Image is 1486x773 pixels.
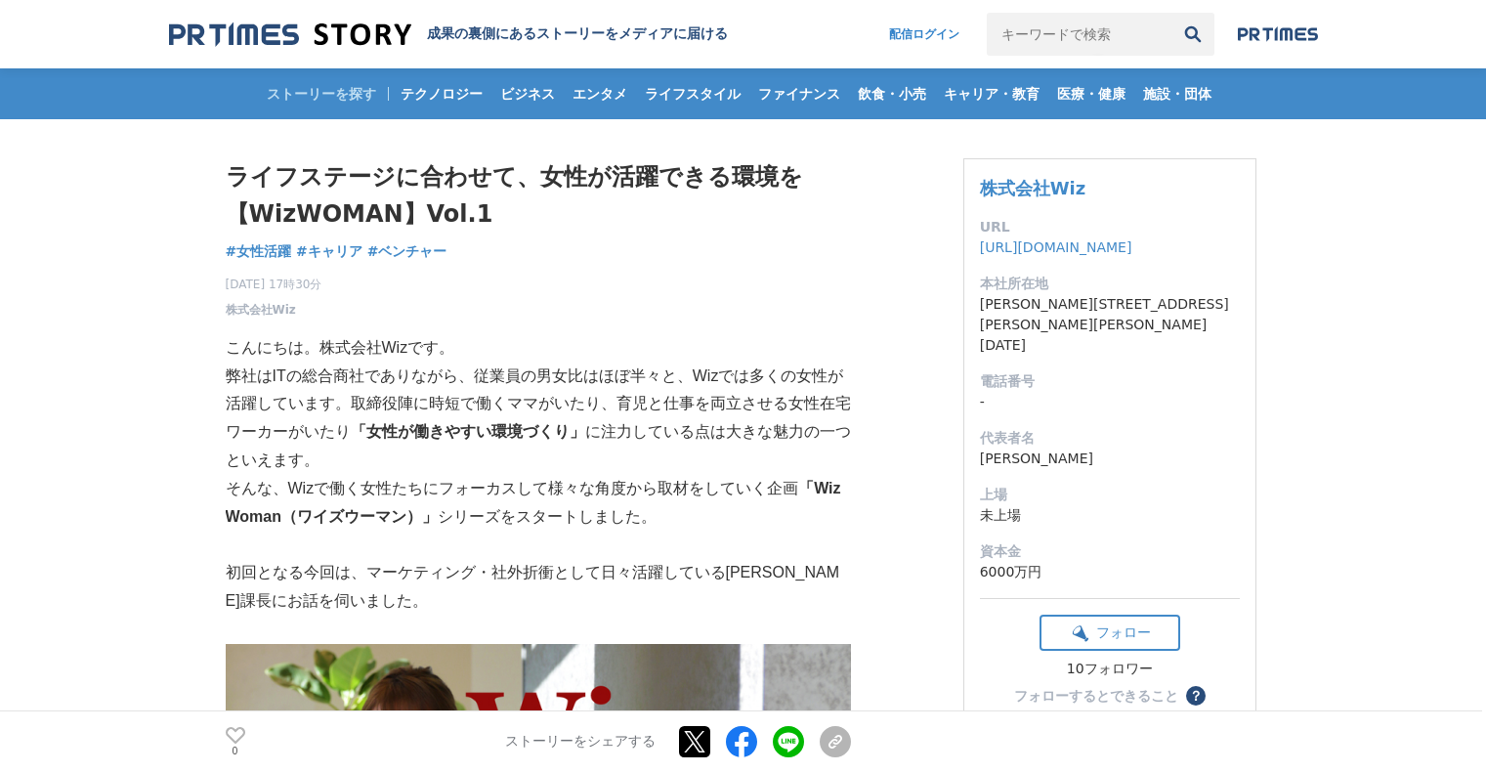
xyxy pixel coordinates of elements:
[980,392,1240,412] dd: -
[980,428,1240,449] dt: 代表者名
[226,301,296,319] a: 株式会社Wiz
[936,68,1047,119] a: キャリア・教育
[351,423,585,440] strong: 「女性が働きやすい環境づくり」
[367,241,447,262] a: #ベンチャー
[1135,85,1219,103] span: 施設・団体
[226,480,846,525] strong: 「Wiz Woman（ワイズウーマン）」
[1040,661,1180,678] div: 10フォロワー
[850,68,934,119] a: 飲食・小売
[565,85,635,103] span: エンタメ
[980,485,1240,505] dt: 上場
[980,239,1132,255] a: [URL][DOMAIN_NAME]
[637,85,748,103] span: ライフスタイル
[226,241,292,262] a: #女性活躍
[226,559,851,616] p: 初回となる今回は、マーケティング・社外折衝として日々活躍している[PERSON_NAME]課長にお話を伺いました。
[1171,13,1214,56] button: 検索
[226,334,851,363] p: こんにちは。株式会社Wizです。
[505,734,656,752] p: ストーリーをシェアする
[367,242,447,260] span: #ベンチャー
[750,85,848,103] span: ファイナンス
[1186,686,1206,706] button: ？
[226,276,322,293] span: [DATE] 17時30分
[980,449,1240,469] dd: [PERSON_NAME]
[393,85,490,103] span: テクノロジー
[980,562,1240,582] dd: 6000万円
[980,217,1240,237] dt: URL
[1014,689,1178,703] div: フォローするとできること
[169,21,728,48] a: 成果の裏側にあるストーリーをメディアに届ける 成果の裏側にあるストーリーをメディアに届ける
[393,68,490,119] a: テクノロジー
[980,371,1240,392] dt: 電話番号
[226,158,851,234] h1: ライフステージに合わせて、女性が活躍できる環境を【WizWOMAN】Vol.1
[226,475,851,532] p: そんな、Wizで働く女性たちにフォーカスして様々な角度から取材をしていく企画 シリーズをスタートしました。
[226,747,245,756] p: 0
[1189,689,1203,703] span: ？
[1135,68,1219,119] a: 施設・団体
[850,85,934,103] span: 飲食・小売
[1238,26,1318,42] img: prtimes
[169,21,411,48] img: 成果の裏側にあるストーリーをメディアに届ける
[980,274,1240,294] dt: 本社所在地
[980,178,1086,198] a: 株式会社Wiz
[987,13,1171,56] input: キーワードで検索
[492,68,563,119] a: ビジネス
[1040,615,1180,651] button: フォロー
[637,68,748,119] a: ライフスタイル
[870,13,979,56] a: 配信ログイン
[1049,68,1133,119] a: 医療・健康
[492,85,563,103] span: ビジネス
[226,242,292,260] span: #女性活躍
[1049,85,1133,103] span: 医療・健康
[980,505,1240,526] dd: 未上場
[750,68,848,119] a: ファイナンス
[980,294,1240,356] dd: [PERSON_NAME][STREET_ADDRESS][PERSON_NAME][PERSON_NAME][DATE]
[296,241,362,262] a: #キャリア
[226,363,851,475] p: 弊社はITの総合商社でありながら、従業員の男女比はほぼ半々と、Wizでは多くの女性が活躍しています。取締役陣に時短で働くママがいたり、育児と仕事を両立させる女性在宅ワーカーがいたり に注力してい...
[980,541,1240,562] dt: 資本金
[565,68,635,119] a: エンタメ
[936,85,1047,103] span: キャリア・教育
[296,242,362,260] span: #キャリア
[427,25,728,43] h2: 成果の裏側にあるストーリーをメディアに届ける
